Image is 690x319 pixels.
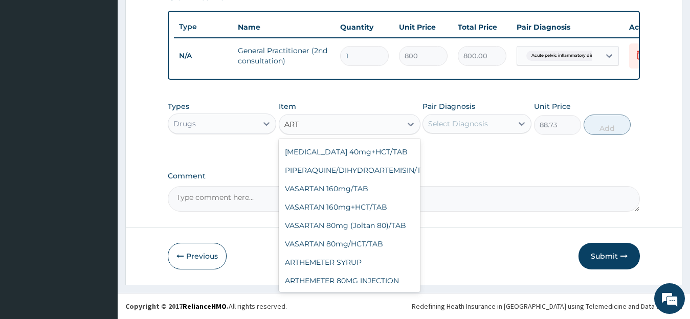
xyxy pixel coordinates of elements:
[168,243,227,269] button: Previous
[279,143,420,161] div: [MEDICAL_DATA] 40mg+HCT/TAB
[279,271,420,290] div: ARTHEMETER 80MG INJECTION
[526,51,604,61] span: Acute pelvic inflammatory dise...
[279,179,420,198] div: VASARTAN 160mg/TAB
[412,301,682,311] div: Redefining Heath Insurance in [GEOGRAPHIC_DATA] using Telemedicine and Data Science!
[5,211,195,247] textarea: Type your message and hit 'Enter'
[534,101,571,111] label: Unit Price
[279,253,420,271] div: ARTHEMETER SYRUP
[53,57,172,71] div: Chat with us now
[511,17,624,37] th: Pair Diagnosis
[279,216,420,235] div: VASARTAN 80mg (Joltan 80)/TAB
[428,119,488,129] div: Select Diagnosis
[174,17,233,36] th: Type
[173,119,196,129] div: Drugs
[118,293,690,319] footer: All rights reserved.
[624,17,675,37] th: Actions
[279,101,296,111] label: Item
[183,302,227,311] a: RelianceHMO
[233,40,335,71] td: General Practitioner (2nd consultation)
[168,172,640,180] label: Comment
[279,235,420,253] div: VASARTAN 80mg/HCT/TAB
[125,302,229,311] strong: Copyright © 2017 .
[279,198,420,216] div: VASARTAN 160mg+HCT/TAB
[335,17,394,37] th: Quantity
[578,243,640,269] button: Submit
[59,95,141,198] span: We're online!
[168,5,192,30] div: Minimize live chat window
[584,115,631,135] button: Add
[422,101,475,111] label: Pair Diagnosis
[453,17,511,37] th: Total Price
[394,17,453,37] th: Unit Price
[233,17,335,37] th: Name
[279,161,420,179] div: PIPERAQUINE/DIHYDROARTEMISIN/TAB
[174,47,233,65] td: N/A
[19,51,41,77] img: d_794563401_company_1708531726252_794563401
[168,102,189,111] label: Types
